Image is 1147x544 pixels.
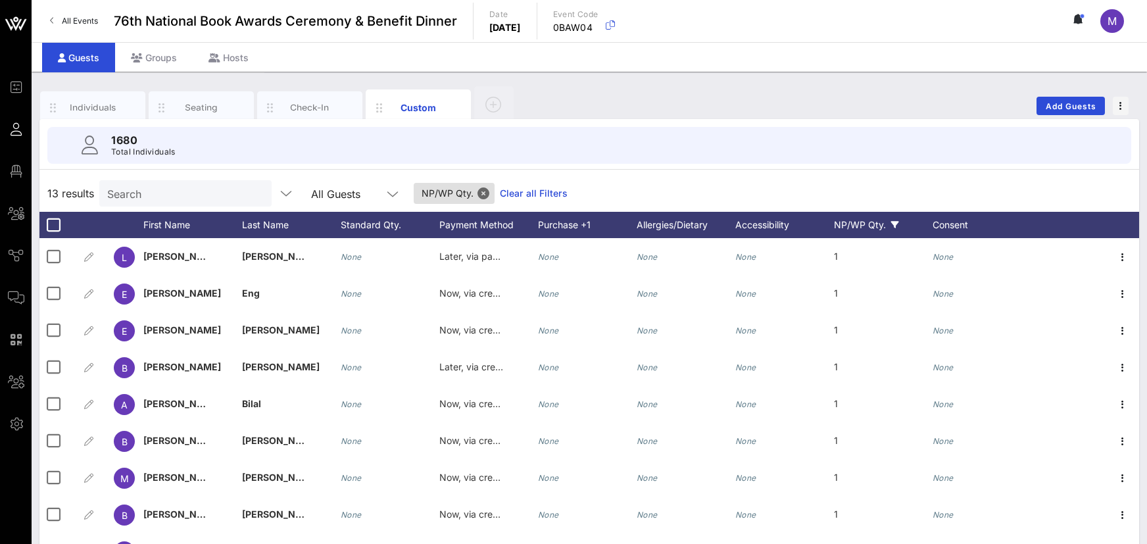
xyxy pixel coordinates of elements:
div: Groups [115,43,193,72]
span: E [122,326,127,337]
i: None [637,326,658,335]
i: None [637,252,658,262]
a: Clear all Filters [500,186,568,201]
span: NP/WP Qty. [422,183,487,204]
i: None [933,252,954,262]
div: Check-In [281,101,339,114]
i: None [538,289,559,299]
span: [PERSON_NAME] [242,324,320,335]
i: None [341,252,362,262]
i: None [637,399,658,409]
i: None [735,510,756,520]
a: All Events [42,11,106,32]
span: Later, via paper check [439,251,536,262]
i: None [933,326,954,335]
span: B [122,436,128,447]
i: None [735,326,756,335]
i: None [735,252,756,262]
span: A [121,399,128,410]
div: All Guests [303,180,408,207]
span: 1 [834,324,838,335]
p: [DATE] [489,21,521,34]
span: Bilal [242,398,261,409]
span: Now, via credit card, ACH, or wire [439,398,585,409]
span: 13 results [47,185,94,201]
i: None [538,326,559,335]
i: None [637,289,658,299]
span: 1 [834,472,838,483]
span: [PERSON_NAME] [143,324,221,335]
i: None [538,362,559,372]
span: [PERSON_NAME] [143,287,221,299]
span: L [122,252,127,263]
span: E [122,289,127,300]
i: None [735,289,756,299]
span: [PERSON_NAME] [242,361,320,372]
i: None [538,473,559,483]
i: None [538,510,559,520]
span: B [122,362,128,374]
p: Event Code [553,8,598,21]
i: None [341,436,362,446]
div: NP/WP Qty. [834,212,933,238]
button: Close [477,187,489,199]
i: None [637,436,658,446]
span: 1 [834,508,838,520]
span: 1 [834,435,838,446]
span: Add Guests [1045,101,1097,111]
div: Purchase +1 [538,212,637,238]
i: None [341,473,362,483]
i: None [933,289,954,299]
span: Later, via credit card, ACH, or wire [439,361,588,372]
i: None [637,362,658,372]
i: None [341,362,362,372]
div: All Guests [311,188,360,200]
span: 76th National Book Awards Ceremony & Benefit Dinner [114,11,457,31]
span: [PERSON_NAME] [143,472,221,483]
span: [PERSON_NAME] [143,508,221,520]
span: 1 [834,251,838,262]
div: Standard Qty. [341,212,439,238]
i: None [341,510,362,520]
div: Seating [172,101,231,114]
div: Payment Method [439,212,538,238]
div: Allergies/Dietary [637,212,735,238]
i: None [933,473,954,483]
span: [PERSON_NAME] [143,251,221,262]
span: Eng [242,287,260,299]
span: [PERSON_NAME] [242,508,320,520]
span: All Events [62,16,98,26]
span: 1 [834,287,838,299]
i: None [735,473,756,483]
i: None [735,399,756,409]
i: None [341,399,362,409]
i: None [341,289,362,299]
span: [PERSON_NAME] [242,251,320,262]
p: Total Individuals [111,145,176,159]
div: Custom [389,101,448,114]
span: Now, via credit card, ACH, or wire [439,472,585,483]
i: None [341,326,362,335]
div: First Name [143,212,242,238]
span: B [122,510,128,521]
button: Add Guests [1037,97,1105,115]
span: 1 [834,398,838,409]
div: Consent [933,212,1031,238]
i: None [637,473,658,483]
p: Date [489,8,521,21]
span: [PERSON_NAME] [143,398,221,409]
i: None [538,252,559,262]
div: Last Name [242,212,341,238]
span: Now, via credit card, ACH, or wire [439,287,585,299]
div: Guests [42,43,115,72]
span: Now, via credit card, ACH, or wire [439,435,585,446]
div: Accessibility [735,212,834,238]
i: None [933,362,954,372]
span: [PERSON_NAME] [242,472,320,483]
span: [PERSON_NAME] [143,361,221,372]
span: 1 [834,361,838,372]
span: Now, via credit card, ACH, or wire [439,508,585,520]
span: M [120,473,129,484]
i: None [933,399,954,409]
i: None [933,510,954,520]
